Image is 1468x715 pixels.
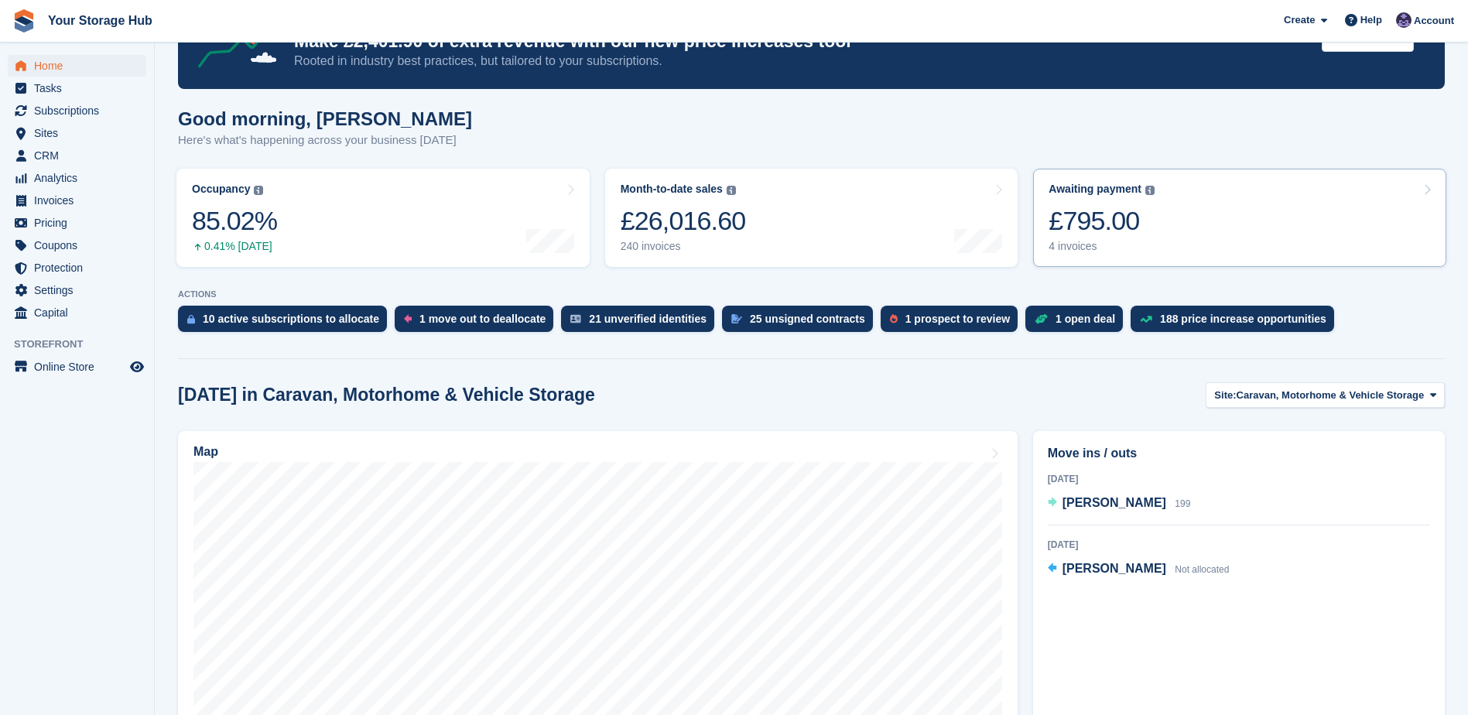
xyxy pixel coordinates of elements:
[178,289,1445,299] p: ACTIONS
[203,313,379,325] div: 10 active subscriptions to allocate
[404,314,412,323] img: move_outs_to_deallocate_icon-f764333ba52eb49d3ac5e1228854f67142a1ed5810a6f6cc68b1a99e826820c5.svg
[34,145,127,166] span: CRM
[605,169,1018,267] a: Month-to-date sales £26,016.60 240 invoices
[34,302,127,323] span: Capital
[8,167,146,189] a: menu
[8,77,146,99] a: menu
[1145,186,1155,195] img: icon-info-grey-7440780725fd019a000dd9b08b2336e03edf1995a4989e88bcd33f0948082b44.svg
[1035,313,1048,324] img: deal-1b604bf984904fb50ccaf53a9ad4b4a5d6e5aea283cecdc64d6e3604feb123c2.svg
[178,306,395,340] a: 10 active subscriptions to allocate
[1206,382,1445,408] button: Site: Caravan, Motorhome & Vehicle Storage
[34,234,127,256] span: Coupons
[178,132,472,149] p: Here's what's happening across your business [DATE]
[34,55,127,77] span: Home
[621,183,723,196] div: Month-to-date sales
[34,356,127,378] span: Online Store
[1049,183,1141,196] div: Awaiting payment
[1214,388,1236,403] span: Site:
[8,212,146,234] a: menu
[192,240,277,253] div: 0.41% [DATE]
[621,240,746,253] div: 240 invoices
[34,279,127,301] span: Settings
[1048,559,1230,580] a: [PERSON_NAME] Not allocated
[34,77,127,99] span: Tasks
[750,313,865,325] div: 25 unsigned contracts
[419,313,546,325] div: 1 move out to deallocate
[570,314,581,323] img: verify_identity-adf6edd0f0f0b5bbfe63781bf79b02c33cf7c696d77639b501bdc392416b5a36.svg
[34,122,127,144] span: Sites
[1033,169,1446,267] a: Awaiting payment £795.00 4 invoices
[621,205,746,237] div: £26,016.60
[8,55,146,77] a: menu
[1175,498,1190,509] span: 199
[1360,12,1382,28] span: Help
[193,445,218,459] h2: Map
[1025,306,1131,340] a: 1 open deal
[1056,313,1115,325] div: 1 open deal
[8,356,146,378] a: menu
[14,337,154,352] span: Storefront
[192,183,250,196] div: Occupancy
[178,385,595,405] h2: [DATE] in Caravan, Motorhome & Vehicle Storage
[1063,562,1166,575] span: [PERSON_NAME]
[8,122,146,144] a: menu
[1414,13,1454,29] span: Account
[1396,12,1412,28] img: Liam Beddard
[1048,494,1191,514] a: [PERSON_NAME] 199
[561,306,722,340] a: 21 unverified identities
[1063,496,1166,509] span: [PERSON_NAME]
[731,314,742,323] img: contract_signature_icon-13c848040528278c33f63329250d36e43548de30e8caae1d1a13099fd9432cc5.svg
[1048,538,1430,552] div: [DATE]
[1140,316,1152,323] img: price_increase_opportunities-93ffe204e8149a01c8c9dc8f82e8f89637d9d84a8eef4429ea346261dce0b2c0.svg
[589,313,707,325] div: 21 unverified identities
[881,306,1025,340] a: 1 prospect to review
[1131,306,1342,340] a: 188 price increase opportunities
[1049,205,1155,237] div: £795.00
[128,357,146,376] a: Preview store
[8,190,146,211] a: menu
[890,314,898,323] img: prospect-51fa495bee0391a8d652442698ab0144808aea92771e9ea1ae160a38d050c398.svg
[8,234,146,256] a: menu
[905,313,1010,325] div: 1 prospect to review
[34,257,127,279] span: Protection
[395,306,561,340] a: 1 move out to deallocate
[42,8,159,33] a: Your Storage Hub
[34,167,127,189] span: Analytics
[294,53,1309,70] p: Rooted in industry best practices, but tailored to your subscriptions.
[1049,240,1155,253] div: 4 invoices
[192,205,277,237] div: 85.02%
[34,190,127,211] span: Invoices
[12,9,36,32] img: stora-icon-8386f47178a22dfd0bd8f6a31ec36ba5ce8667c1dd55bd0f319d3a0aa187defe.svg
[1284,12,1315,28] span: Create
[34,212,127,234] span: Pricing
[176,169,590,267] a: Occupancy 85.02% 0.41% [DATE]
[722,306,881,340] a: 25 unsigned contracts
[1048,444,1430,463] h2: Move ins / outs
[34,100,127,121] span: Subscriptions
[8,100,146,121] a: menu
[1175,564,1229,575] span: Not allocated
[1160,313,1326,325] div: 188 price increase opportunities
[8,257,146,279] a: menu
[727,186,736,195] img: icon-info-grey-7440780725fd019a000dd9b08b2336e03edf1995a4989e88bcd33f0948082b44.svg
[178,108,472,129] h1: Good morning, [PERSON_NAME]
[1048,472,1430,486] div: [DATE]
[8,279,146,301] a: menu
[1237,388,1425,403] span: Caravan, Motorhome & Vehicle Storage
[8,302,146,323] a: menu
[8,145,146,166] a: menu
[254,186,263,195] img: icon-info-grey-7440780725fd019a000dd9b08b2336e03edf1995a4989e88bcd33f0948082b44.svg
[187,314,195,324] img: active_subscription_to_allocate_icon-d502201f5373d7db506a760aba3b589e785aa758c864c3986d89f69b8ff3...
